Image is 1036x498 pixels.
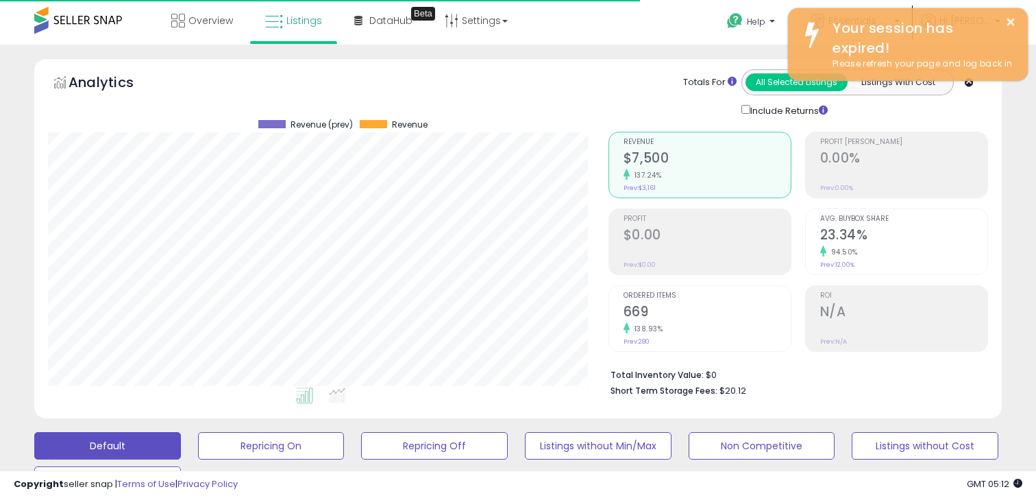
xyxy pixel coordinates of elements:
small: Prev: 280 [624,337,650,346]
small: Prev: N/A [820,337,847,346]
span: Ordered Items [624,292,791,300]
div: seller snap | | [14,478,238,491]
button: × [1005,14,1016,31]
small: Prev: $3,161 [624,184,656,192]
span: Overview [188,14,233,27]
h2: 0.00% [820,150,987,169]
h2: $7,500 [624,150,791,169]
span: Revenue [624,139,791,146]
small: 137.24% [630,170,662,180]
small: Prev: 0.00% [820,184,853,192]
span: Listings [286,14,322,27]
div: Please refresh your page and log back in [822,58,1018,71]
button: Repricing Off [361,432,508,460]
span: Avg. Buybox Share [820,215,987,223]
h2: 669 [624,304,791,322]
small: Prev: 12.00% [820,261,854,269]
a: Terms of Use [117,477,175,490]
h2: N/A [820,304,987,322]
button: Non Competitive [689,432,835,460]
div: Totals For [683,76,737,89]
h2: 23.34% [820,227,987,246]
b: Short Term Storage Fees: [610,385,717,396]
div: Tooltip anchor [411,7,435,21]
span: 2025-10-9 05:12 GMT [967,477,1022,490]
button: Repricing On [198,432,345,460]
span: DataHub [369,14,412,27]
button: Listings With Cost [847,73,949,91]
button: Default [34,432,181,460]
span: ROI [820,292,987,300]
i: Get Help [726,12,743,29]
h2: $0.00 [624,227,791,246]
li: $0 [610,366,978,382]
h5: Analytics [69,73,160,95]
span: Profit [PERSON_NAME] [820,139,987,146]
a: Help [716,2,789,45]
button: Listings without Min/Max [525,432,671,460]
button: Listings without Cost [852,432,998,460]
small: 138.93% [630,324,663,334]
span: Help [747,16,765,27]
button: All Selected Listings [745,73,848,91]
span: $20.12 [719,384,746,397]
span: Revenue (prev) [291,120,353,130]
div: Include Returns [731,102,844,118]
strong: Copyright [14,477,64,490]
span: Revenue [392,120,428,130]
small: Prev: $0.00 [624,261,656,269]
div: Your session has expired! [822,19,1018,58]
b: Total Inventory Value: [610,369,704,381]
a: Privacy Policy [177,477,238,490]
small: 94.50% [826,247,858,257]
span: Profit [624,215,791,223]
